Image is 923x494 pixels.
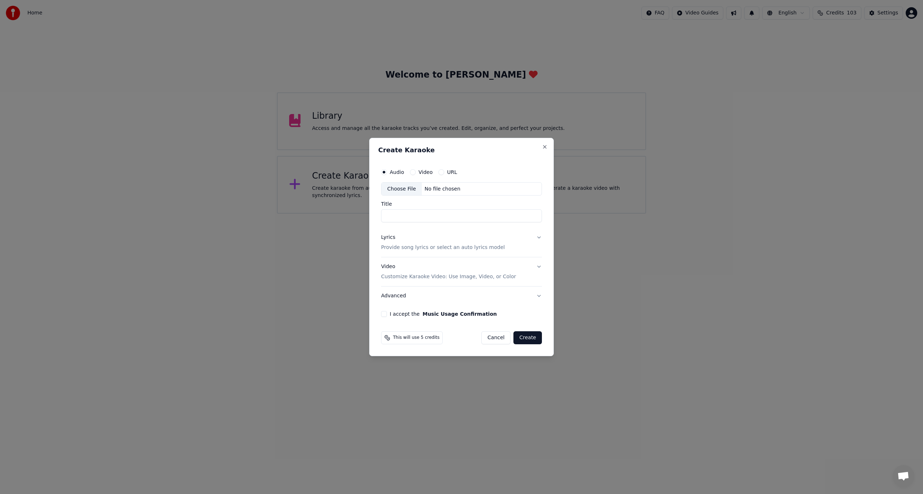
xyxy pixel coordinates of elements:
div: Video [381,263,516,281]
button: Cancel [481,331,511,344]
div: Choose File [381,183,422,196]
label: I accept the [390,311,497,316]
button: VideoCustomize Karaoke Video: Use Image, Video, or Color [381,258,542,287]
h2: Create Karaoke [378,147,545,153]
button: I accept the [423,311,497,316]
span: This will use 5 credits [393,335,440,341]
p: Customize Karaoke Video: Use Image, Video, or Color [381,273,516,280]
div: Lyrics [381,234,395,241]
label: Audio [390,170,404,175]
label: URL [447,170,457,175]
label: Video [419,170,433,175]
button: Create [513,331,542,344]
div: No file chosen [422,185,463,193]
button: LyricsProvide song lyrics or select an auto lyrics model [381,228,542,257]
label: Title [381,202,542,207]
button: Advanced [381,287,542,305]
p: Provide song lyrics or select an auto lyrics model [381,244,505,252]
